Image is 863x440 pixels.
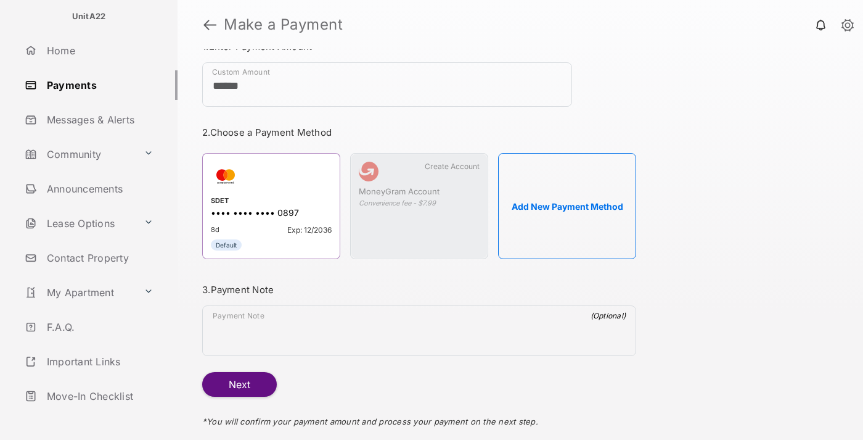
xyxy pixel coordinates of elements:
div: •••• •••• •••• 0897 [211,207,332,220]
div: MoneyGram Account [359,186,480,199]
a: Contact Property [20,243,178,273]
div: * You will confirm your payment amount and process your payment on the next step. [202,397,636,439]
div: SDET [211,196,332,207]
a: Announcements [20,174,178,204]
span: Exp: 12/2036 [287,225,332,235]
a: Payments [20,70,178,100]
a: Messages & Alerts [20,105,178,135]
div: SDET•••• •••• •••• 08978dExp: 12/2036Default [202,153,340,259]
a: Move-In Checklist [20,381,178,411]
a: Important Links [20,347,158,376]
a: My Apartment [20,278,139,307]
button: Next [202,372,277,397]
a: Home [20,36,178,65]
h3: 3. Payment Note [202,284,636,296]
strong: Make a Payment [224,17,343,32]
h3: 2. Choose a Payment Method [202,127,636,138]
span: 8d [211,225,219,235]
div: Convenience fee - $7.99 [359,199,480,207]
button: Add New Payment Method [498,153,636,259]
a: Lease Options [20,209,139,238]
a: Community [20,139,139,169]
a: F.A.Q. [20,312,178,342]
p: UnitA22 [72,10,106,23]
span: Create Account [425,162,480,171]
